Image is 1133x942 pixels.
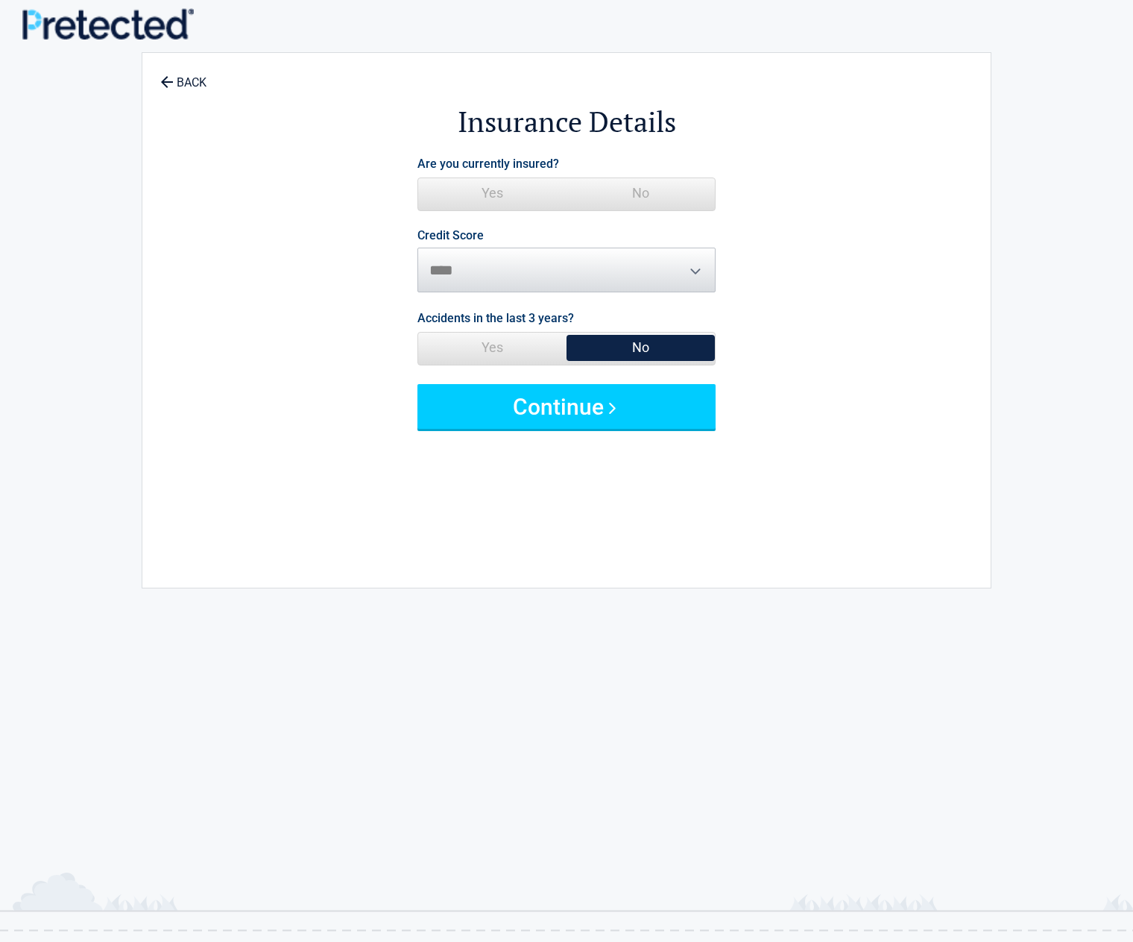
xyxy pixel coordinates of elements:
[417,384,716,429] button: Continue
[418,178,566,208] span: Yes
[224,103,909,141] h2: Insurance Details
[417,230,484,242] label: Credit Score
[22,8,194,40] img: Main Logo
[418,333,566,362] span: Yes
[566,178,715,208] span: No
[157,63,209,89] a: BACK
[417,308,574,328] label: Accidents in the last 3 years?
[417,154,559,174] label: Are you currently insured?
[566,333,715,362] span: No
